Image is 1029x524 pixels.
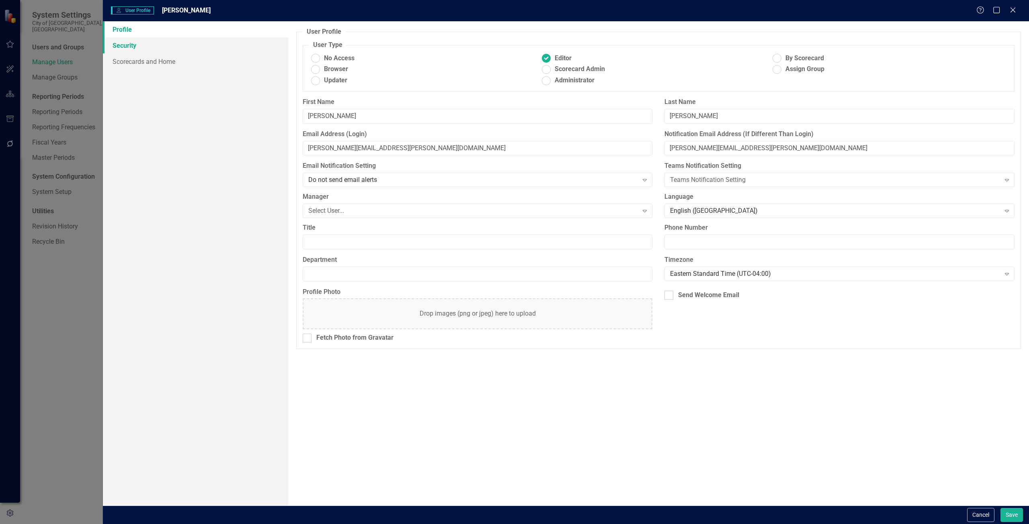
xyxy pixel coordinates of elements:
[303,98,653,107] label: First Name
[664,161,1015,171] label: Teams Notification Setting
[664,130,1015,139] label: Notification Email Address (If Different Than Login)
[303,287,653,297] label: Profile Photo
[103,21,288,37] a: Profile
[1000,508,1023,522] button: Save
[664,223,1015,232] label: Phone Number
[670,206,1000,216] div: English ([GEOGRAPHIC_DATA])
[785,65,824,74] span: Assign Group
[664,98,1015,107] label: Last Name
[678,291,739,300] div: Send Welcome Email
[316,333,394,343] div: Fetch Photo from Gravatar
[308,175,638,185] div: Do not send email alerts
[670,175,1000,185] div: Teams Notification Setting
[967,508,994,522] button: Cancel
[303,27,345,37] legend: User Profile
[308,206,638,216] div: Select User...
[103,37,288,53] a: Security
[664,255,1015,265] label: Timezone
[111,6,154,14] span: User Profile
[664,192,1015,202] label: Language
[303,223,653,232] label: Title
[309,41,346,50] legend: User Type
[103,53,288,69] a: Scorecards and Home
[303,192,653,202] label: Manager
[555,65,605,74] span: Scorecard Admin
[324,76,347,85] span: Updater
[162,6,211,14] span: [PERSON_NAME]
[324,65,348,74] span: Browser
[420,309,536,318] div: Drop images (png or jpeg) here to upload
[303,130,653,139] label: Email Address (Login)
[324,54,355,63] span: No Access
[555,54,572,63] span: Editor
[303,161,653,171] label: Email Notification Setting
[785,54,824,63] span: By Scorecard
[303,255,653,265] label: Department
[670,269,1000,278] div: Eastern Standard Time (UTC-04:00)
[555,76,594,85] span: Administrator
